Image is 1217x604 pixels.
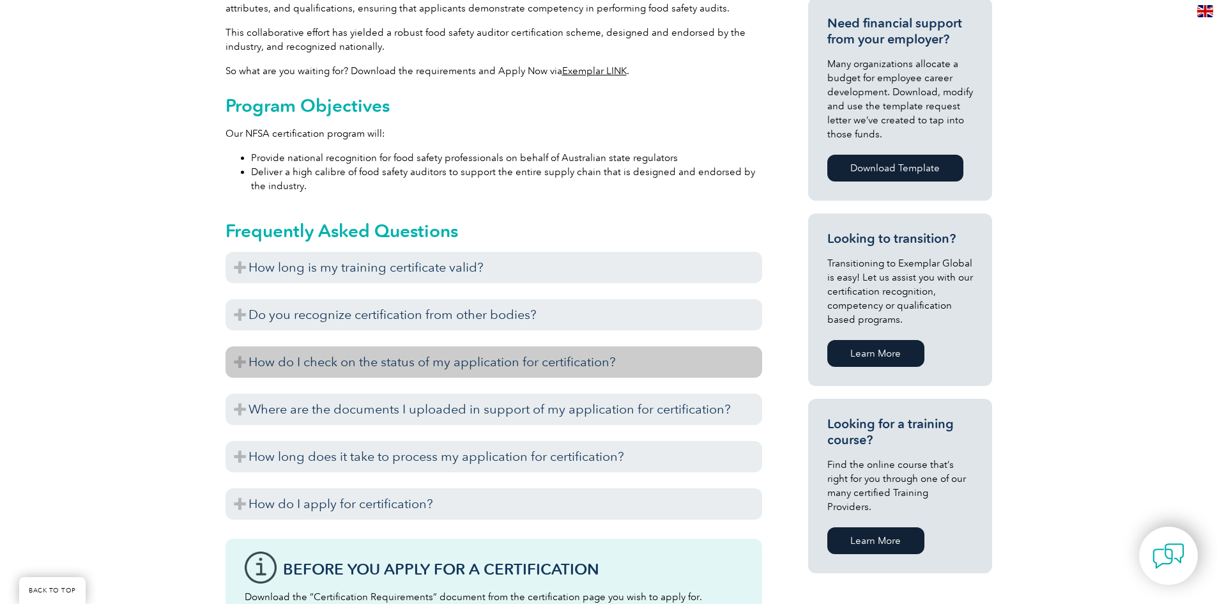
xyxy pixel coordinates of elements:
[226,26,762,54] p: This collaborative effort has yielded a robust food safety auditor certification scheme, designed...
[19,577,86,604] a: BACK TO TOP
[226,127,762,141] p: Our NFSA certification program will:
[226,252,762,283] h3: How long is my training certificate valid?
[827,527,924,554] a: Learn More
[226,95,762,116] h2: Program Objectives
[283,561,743,577] h3: Before You Apply For a Certification
[226,488,762,520] h3: How do I apply for certification?
[251,165,762,193] li: Deliver a high calibre of food safety auditors to support the entire supply chain that is designe...
[827,155,963,182] a: Download Template
[226,64,762,78] p: So what are you waiting for? Download the requirements and Apply Now via .
[226,394,762,425] h3: Where are the documents I uploaded in support of my application for certification?
[226,221,762,241] h2: Frequently Asked Questions
[226,346,762,378] h3: How do I check on the status of my application for certification?
[1197,5,1213,17] img: en
[1152,540,1184,572] img: contact-chat.png
[562,65,627,77] a: Exemplar LINK
[827,340,924,367] a: Learn More
[827,57,973,141] p: Many organizations allocate a budget for employee career development. Download, modify and use th...
[251,151,762,165] li: Provide national recognition for food safety professionals on behalf of Australian state regulators
[827,15,973,47] h3: Need financial support from your employer?
[827,458,973,514] p: Find the online course that’s right for you through one of our many certified Training Providers.
[827,231,973,247] h3: Looking to transition?
[827,416,973,448] h3: Looking for a training course?
[226,299,762,330] h3: Do you recognize certification from other bodies?
[827,256,973,327] p: Transitioning to Exemplar Global is easy! Let us assist you with our certification recognition, c...
[226,441,762,472] h3: How long does it take to process my application for certification?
